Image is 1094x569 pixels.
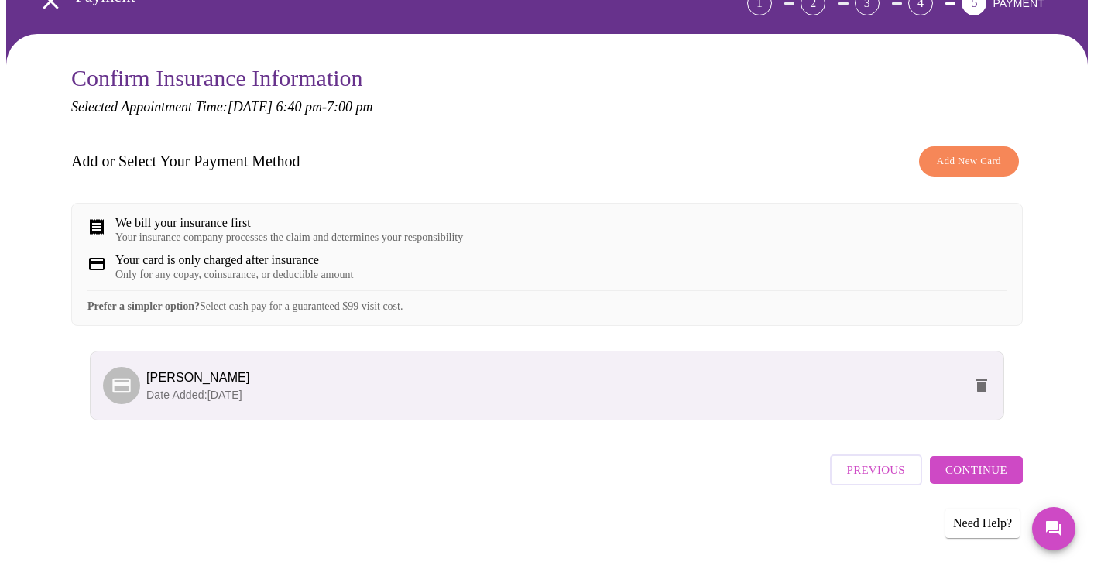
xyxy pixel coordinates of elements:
[937,153,1001,170] span: Add New Card
[945,509,1020,538] div: Need Help?
[115,253,353,267] div: Your card is only charged after insurance
[945,460,1007,480] span: Continue
[71,99,372,115] em: Selected Appointment Time: [DATE] 6:40 pm - 7:00 pm
[1032,507,1075,550] button: Messages
[146,371,250,384] span: [PERSON_NAME]
[115,231,463,244] div: Your insurance company processes the claim and determines your responsibility
[847,460,905,480] span: Previous
[115,269,353,281] div: Only for any copay, coinsurance, or deductible amount
[87,290,1007,313] div: Select cash pay for a guaranteed $99 visit cost.
[71,65,1023,91] h3: Confirm Insurance Information
[930,456,1023,484] button: Continue
[71,153,300,170] h3: Add or Select Your Payment Method
[963,367,1000,404] button: delete
[830,454,922,485] button: Previous
[146,389,242,401] span: Date Added: [DATE]
[919,146,1019,177] button: Add New Card
[87,300,200,312] strong: Prefer a simpler option?
[115,216,463,230] div: We bill your insurance first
